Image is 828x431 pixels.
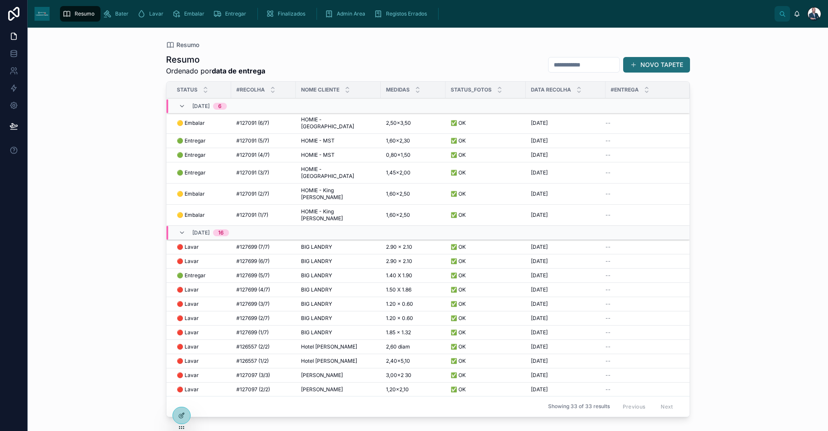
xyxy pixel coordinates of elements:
[236,343,270,350] span: #126557 (2/2)
[531,286,600,293] a: [DATE]
[34,7,50,21] img: App logo
[531,244,600,250] a: [DATE]
[605,258,679,265] a: --
[236,152,291,158] a: #127091 (4/7)
[451,152,521,158] a: ✅ OK
[386,212,410,219] span: 1,60×2,50
[177,190,205,197] span: 🟡 Embalar
[135,6,169,22] a: Lavar
[386,386,440,393] a: 1,20×2,10
[531,286,548,293] span: [DATE]
[177,190,226,197] a: 🟡 Embalar
[236,358,269,364] span: #126557 (1/2)
[386,286,440,293] a: 1.50 X 1.86
[301,372,376,379] a: [PERSON_NAME]
[451,120,521,127] a: ✅ OK
[263,6,311,22] a: Finalizados
[337,10,365,17] span: Admin Area
[386,301,440,307] a: 1.20 x 0.60
[451,169,466,176] span: ✅ OK
[177,301,199,307] span: 🔴 Lavar
[386,152,440,158] a: 0,80×1,50
[386,343,410,350] span: 2,60 diam
[451,301,521,307] a: ✅ OK
[386,386,409,393] span: 1,20×2,10
[236,386,270,393] span: #127097 (2/2)
[371,6,433,22] a: Registos Errados
[531,152,548,158] span: [DATE]
[386,190,440,197] a: 1,60×2,50
[605,272,611,279] span: --
[531,315,548,322] span: [DATE]
[386,329,411,336] span: 1.85 x 1.32
[184,10,204,17] span: Embalar
[451,386,466,393] span: ✅ OK
[386,258,412,265] span: 2.90 x 2.10
[177,386,226,393] a: 🔴 Lavar
[236,137,269,144] span: #127091 (5/7)
[451,372,521,379] a: ✅ OK
[605,286,679,293] a: --
[548,403,610,410] span: Showing 33 of 33 results
[301,358,376,364] a: Hotel [PERSON_NAME]
[386,329,440,336] a: 1.85 x 1.32
[451,301,466,307] span: ✅ OK
[236,190,269,197] span: #127091 (2/7)
[386,86,410,93] span: Medidas
[386,137,410,144] span: 1,60×2,30
[236,372,291,379] a: #127097 (3/3)
[301,244,332,250] span: BIG LANDRY
[177,258,226,265] a: 🔴 Lavar
[301,343,357,350] span: Hotel [PERSON_NAME]
[75,10,94,17] span: Resumo
[611,86,639,93] span: #Entrega
[605,358,611,364] span: --
[451,286,466,293] span: ✅ OK
[278,10,305,17] span: Finalizados
[177,152,206,158] span: 🟢 Entregar
[386,244,440,250] a: 2.90 x 2.10
[177,244,199,250] span: 🔴 Lavar
[177,315,226,322] a: 🔴 Lavar
[451,212,466,219] span: ✅ OK
[605,286,611,293] span: --
[301,166,376,180] a: HOMIE - [GEOGRAPHIC_DATA]
[386,244,412,250] span: 2.90 x 2.10
[115,10,129,17] span: Bater
[236,137,291,144] a: #127091 (5/7)
[386,10,427,17] span: Registos Errados
[236,190,291,197] a: #127091 (2/7)
[236,258,291,265] a: #127699 (6/7)
[301,116,376,130] span: HOMIE - [GEOGRAPHIC_DATA]
[531,120,548,127] span: [DATE]
[531,212,600,219] a: [DATE]
[605,169,679,176] a: --
[531,301,600,307] a: [DATE]
[451,315,521,322] a: ✅ OK
[451,244,521,250] a: ✅ OK
[605,315,611,322] span: --
[386,358,440,364] a: 2,40×5,10
[192,103,210,110] span: [DATE]
[301,301,376,307] a: BIG LANDRY
[531,169,548,176] span: [DATE]
[531,329,548,336] span: [DATE]
[386,190,410,197] span: 1,60×2,50
[166,41,199,49] a: Resumo
[531,372,548,379] span: [DATE]
[177,169,226,176] a: 🟢 Entregar
[531,372,600,379] a: [DATE]
[531,169,600,176] a: [DATE]
[236,120,291,127] a: #127091 (6/7)
[386,315,413,322] span: 1.20 x 0.60
[605,120,679,127] a: --
[301,137,335,144] span: HOMIE - MST
[386,120,440,127] a: 2,50×3,50
[177,343,199,350] span: 🔴 Lavar
[451,152,466,158] span: ✅ OK
[451,86,492,93] span: Status_Fotos
[301,315,332,322] span: BIG LANDRY
[531,152,600,158] a: [DATE]
[605,301,679,307] a: --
